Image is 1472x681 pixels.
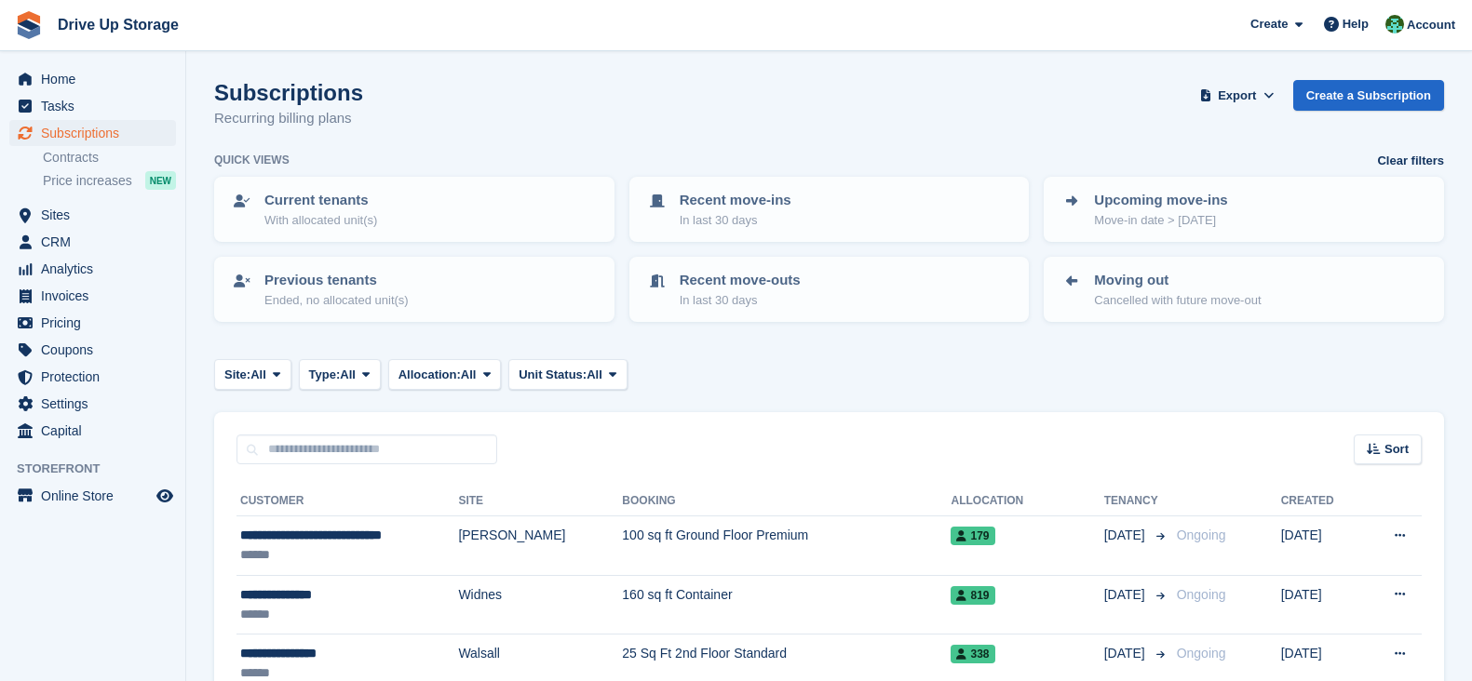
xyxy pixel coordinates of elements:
p: Recent move-ins [680,190,791,211]
p: In last 30 days [680,291,801,310]
a: menu [9,202,176,228]
span: Capital [41,418,153,444]
span: Create [1250,15,1288,33]
p: Moving out [1094,270,1261,291]
th: Tenancy [1104,487,1169,516]
span: Coupons [41,337,153,363]
a: Previous tenants Ended, no allocated unit(s) [216,259,613,320]
th: Allocation [951,487,1103,516]
span: All [461,366,477,384]
h1: Subscriptions [214,80,363,105]
span: Settings [41,391,153,417]
th: Created [1281,487,1362,516]
span: Storefront [17,460,185,478]
span: Subscriptions [41,120,153,146]
h6: Quick views [214,152,290,168]
p: Move-in date > [DATE] [1094,211,1227,230]
p: With allocated unit(s) [264,211,377,230]
a: Contracts [43,149,176,167]
td: [DATE] [1281,516,1362,576]
span: Online Store [41,483,153,509]
button: Export [1196,80,1278,111]
span: Pricing [41,310,153,336]
span: All [250,366,266,384]
span: Export [1218,87,1256,105]
span: Protection [41,364,153,390]
th: Customer [236,487,458,516]
a: menu [9,310,176,336]
p: Upcoming move-ins [1094,190,1227,211]
th: Booking [622,487,951,516]
a: menu [9,391,176,417]
td: [DATE] [1281,575,1362,634]
a: menu [9,256,176,282]
a: Recent move-outs In last 30 days [631,259,1028,320]
a: menu [9,120,176,146]
a: Moving out Cancelled with future move-out [1046,259,1442,320]
button: Unit Status: All [508,359,627,390]
td: 160 sq ft Container [622,575,951,634]
a: Current tenants With allocated unit(s) [216,179,613,240]
span: All [340,366,356,384]
p: Recent move-outs [680,270,801,291]
p: Ended, no allocated unit(s) [264,291,409,310]
a: menu [9,283,176,309]
a: Clear filters [1377,152,1444,170]
span: CRM [41,229,153,255]
span: Ongoing [1177,646,1226,661]
span: [DATE] [1104,644,1149,663]
span: Invoices [41,283,153,309]
p: In last 30 days [680,211,791,230]
td: [PERSON_NAME] [458,516,622,576]
a: menu [9,364,176,390]
span: Sites [41,202,153,228]
img: stora-icon-8386f47178a22dfd0bd8f6a31ec36ba5ce8667c1dd55bd0f319d3a0aa187defe.svg [15,11,43,39]
p: Cancelled with future move-out [1094,291,1261,310]
span: Price increases [43,172,132,190]
span: Tasks [41,93,153,119]
span: Site: [224,366,250,384]
span: Ongoing [1177,587,1226,602]
p: Recurring billing plans [214,108,363,129]
a: Create a Subscription [1293,80,1444,111]
button: Allocation: All [388,359,502,390]
span: Ongoing [1177,527,1226,542]
span: [DATE] [1104,526,1149,545]
span: Home [41,66,153,92]
a: menu [9,229,176,255]
p: Current tenants [264,190,377,211]
span: 819 [951,586,994,605]
span: Help [1343,15,1369,33]
a: Recent move-ins In last 30 days [631,179,1028,240]
span: Account [1407,16,1455,34]
a: Price increases NEW [43,170,176,191]
span: 179 [951,527,994,545]
a: menu [9,337,176,363]
td: Widnes [458,575,622,634]
th: Site [458,487,622,516]
span: Sort [1384,440,1409,459]
a: menu [9,418,176,444]
span: [DATE] [1104,585,1149,605]
img: Camille [1385,15,1404,33]
span: All [587,366,602,384]
a: Preview store [154,485,176,507]
a: Upcoming move-ins Move-in date > [DATE] [1046,179,1442,240]
a: menu [9,66,176,92]
td: 100 sq ft Ground Floor Premium [622,516,951,576]
a: menu [9,93,176,119]
span: 338 [951,645,994,663]
span: Allocation: [398,366,461,384]
a: menu [9,483,176,509]
span: Type: [309,366,341,384]
button: Site: All [214,359,291,390]
span: Unit Status: [519,366,587,384]
p: Previous tenants [264,270,409,291]
span: Analytics [41,256,153,282]
div: NEW [145,171,176,190]
button: Type: All [299,359,381,390]
a: Drive Up Storage [50,9,186,40]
